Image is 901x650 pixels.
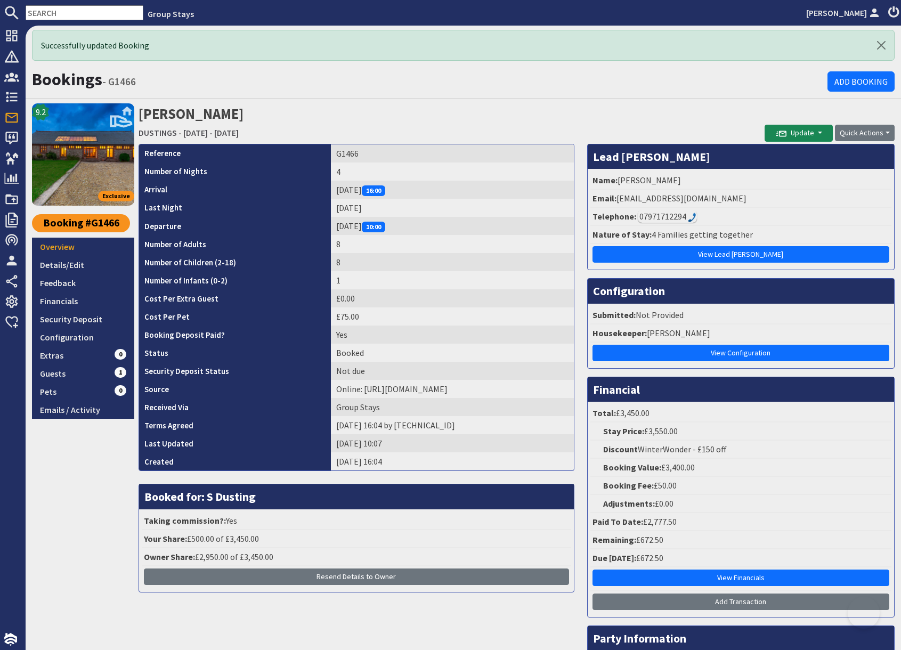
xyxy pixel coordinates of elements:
td: 1 [331,271,574,289]
span: Update [776,128,814,137]
td: [DATE] 16:04 [331,452,574,470]
span: 10:00 [362,222,385,232]
th: Source [139,380,331,398]
li: [PERSON_NAME] [590,172,891,190]
td: 8 [331,253,574,271]
span: - [178,127,182,138]
li: £0.00 [590,495,891,513]
th: Number of Infants (0-2) [139,271,331,289]
li: Yes [142,512,571,530]
th: Cost Per Pet [139,307,331,326]
strong: Email: [592,193,616,204]
a: Group Stays [148,9,194,19]
td: [DATE] 10:07 [331,434,574,452]
input: SEARCH [26,5,143,20]
li: Not Provided [590,306,891,324]
th: Cost Per Extra Guest [139,289,331,307]
strong: Due [DATE]: [592,552,636,563]
strong: Discount [603,444,638,454]
strong: Housekeeper: [592,328,647,338]
i: Agreements were checked at the time of signing booking terms:<br>- I AGREE to take out appropriat... [193,422,202,430]
div: Call: 07971712294 [638,210,697,223]
li: £3,450.00 [590,404,891,423]
img: staytech_i_w-64f4e8e9ee0a9c174fd5317b4b171b261742d2d393467e5bdba4413f4f884c10.svg [4,633,17,646]
a: Add Booking [827,71,895,92]
li: £672.50 [590,549,891,567]
th: Security Deposit Status [139,362,331,380]
a: View Configuration [592,345,889,361]
td: G1466 [331,144,574,162]
a: Bookings [32,69,102,90]
li: £3,400.00 [590,459,891,477]
strong: Total: [592,408,616,418]
th: Number of Children (2-18) [139,253,331,271]
td: £0.00 [331,289,574,307]
a: View Financials [592,570,889,586]
a: Add Transaction [592,594,889,610]
a: View Lead [PERSON_NAME] [592,246,889,263]
li: 4 Families getting together [590,226,891,244]
strong: Submitted: [592,310,636,320]
h2: [PERSON_NAME] [139,103,765,141]
span: Exclusive [98,191,134,201]
strong: Telephone: [592,211,636,222]
th: Number of Adults [139,235,331,253]
a: [PERSON_NAME] [806,6,882,19]
strong: Your Share: [144,533,187,544]
th: Booking Deposit Paid? [139,326,331,344]
li: £672.50 [590,531,891,549]
td: Online: https://www.bing.com/ [331,380,574,398]
td: Yes [331,326,574,344]
li: [EMAIL_ADDRESS][DOMAIN_NAME] [590,190,891,208]
li: £50.00 [590,477,891,495]
a: Pets0 [32,383,134,401]
a: Feedback [32,274,134,292]
span: 9.2 [36,105,46,118]
a: Details/Edit [32,256,134,274]
strong: Paid To Date: [592,516,643,527]
th: Status [139,344,331,362]
a: Extras0 [32,346,134,364]
span: 16:00 [362,185,385,196]
span: 0 [115,349,126,360]
td: Not due [331,362,574,380]
small: - G1466 [102,75,136,88]
a: Overview [32,238,134,256]
strong: Name: [592,175,618,185]
h3: Financial [588,377,894,402]
button: Quick Actions [835,125,895,141]
td: 8 [331,235,574,253]
img: DUSTINGS's icon [32,103,134,206]
strong: Adjustments: [603,498,655,509]
li: £2,777.50 [590,513,891,531]
strong: Taking commission?: [144,515,226,526]
span: Resend Details to Owner [316,572,396,581]
a: Emails / Activity [32,401,134,419]
td: Booked [331,344,574,362]
li: £500.00 of £3,450.00 [142,530,571,548]
h3: Lead [PERSON_NAME] [588,144,894,169]
td: [DATE] [331,181,574,199]
li: [PERSON_NAME] [590,324,891,343]
a: DUSTINGS's icon9.2Exclusive [32,103,134,206]
th: Last Updated [139,434,331,452]
li: WinterWonder - £150 off [590,441,891,459]
li: £2,950.00 of £3,450.00 [142,548,571,566]
strong: Remaining: [592,534,636,545]
td: [DATE] 16:04 by [TECHNICAL_ID] [331,416,574,434]
th: Number of Nights [139,162,331,181]
a: Booking #G1466 [32,214,130,232]
td: Group Stays [331,398,574,416]
h3: Configuration [588,279,894,303]
th: Arrival [139,181,331,199]
li: £3,550.00 [590,423,891,441]
strong: Nature of Stay: [592,229,652,240]
th: Received Via [139,398,331,416]
iframe: Toggle Customer Support [848,597,880,629]
th: Terms Agreed [139,416,331,434]
img: hfpfyWBK5wQHBAGPgDf9c6qAYOxxMAAAAASUVORK5CYII= [688,213,696,222]
button: Update [765,125,833,142]
td: [DATE] [331,217,574,235]
th: Last Night [139,199,331,217]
